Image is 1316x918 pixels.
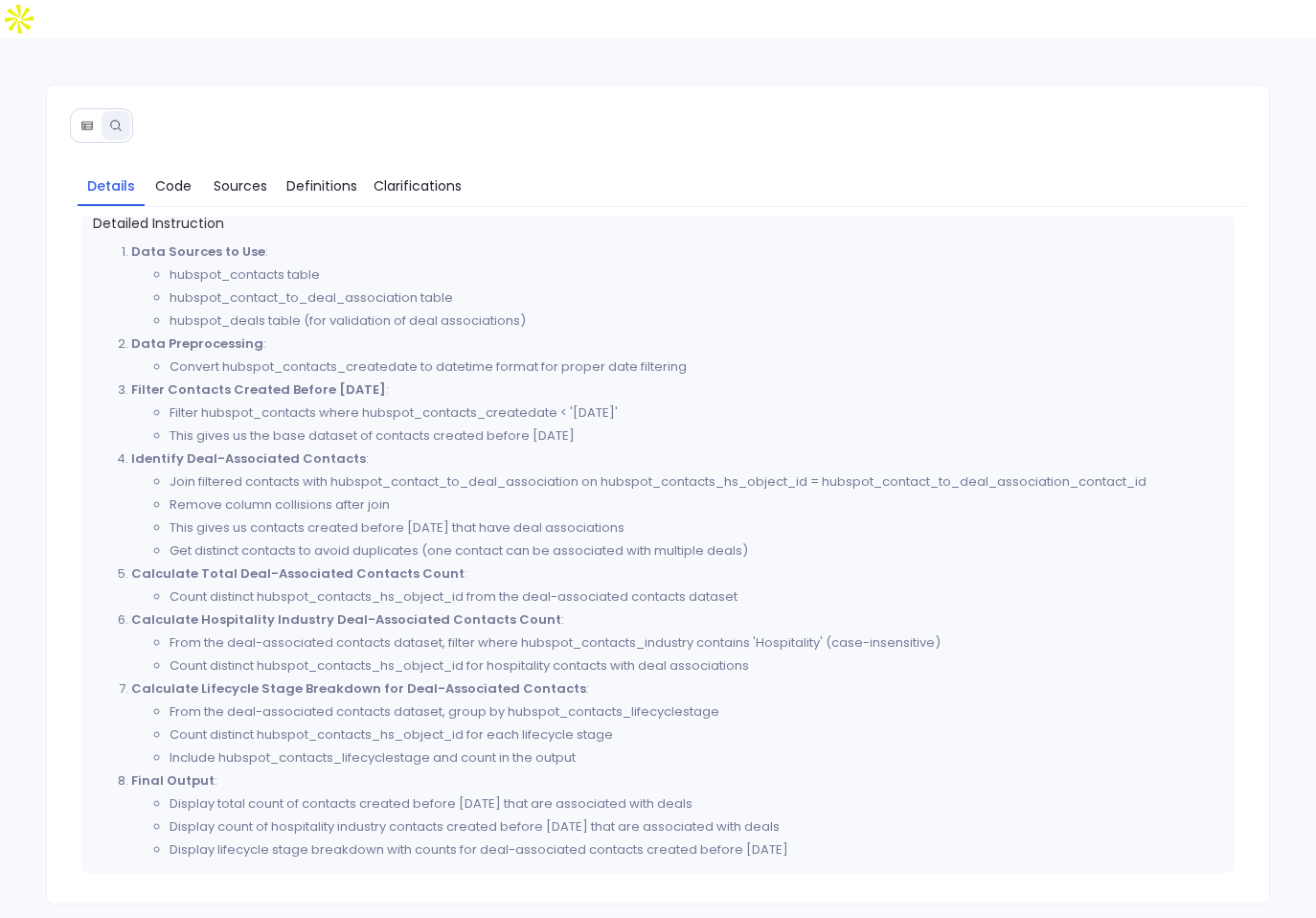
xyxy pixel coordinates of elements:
li: : [131,608,1223,677]
li: Display total count of contacts created before [DATE] that are associated with deals [170,792,1223,815]
li: Display count of hospitality industry contacts created before [DATE] that are associated with deals [170,815,1223,838]
li: hubspot_contacts table [170,264,1223,287]
span: Details [87,175,135,196]
span: Definitions [286,175,357,196]
li: This gives us the base dataset of contacts created before [DATE] [170,425,1223,448]
li: hubspot_contact_to_deal_association table [170,287,1223,310]
strong: Calculate Hospitality Industry Deal-Associated Contacts Count [131,610,561,629]
li: From the deal-associated contacts dataset, group by hubspot_contacts_lifecyclestage [170,700,1223,723]
li: hubspot_deals table (for validation of deal associations) [170,310,1223,333]
li: Count distinct hubspot_contacts_hs_object_id for each lifecycle stage [170,723,1223,746]
li: From the deal-associated contacts dataset, filter where hubspot_contacts_industry contains 'Hospi... [170,631,1223,654]
li: : [131,333,1223,379]
li: : [131,448,1223,562]
li: Get distinct contacts to avoid duplicates (one contact can be associated with multiple deals) [170,539,1223,562]
li: Join filtered contacts with hubspot_contact_to_deal_association on hubspot_contacts_hs_object_id ... [170,470,1223,493]
span: Detailed Instruction [93,214,1223,233]
li: : [131,562,1223,608]
li: Remove column collisions after join [170,493,1223,516]
li: : [131,241,1223,333]
strong: Identify Deal-Associated Contacts [131,449,366,468]
li: This gives us contacts created before [DATE] that have deal associations [170,516,1223,539]
strong: Calculate Total Deal-Associated Contacts Count [131,564,465,583]
strong: Data Sources to Use [131,242,265,261]
strong: Filter Contacts Created Before [DATE] [131,380,386,399]
li: Count distinct hubspot_contacts_hs_object_id from the deal-associated contacts dataset [170,585,1223,608]
li: Filter hubspot_contacts where hubspot_contacts_createdate < '[DATE]' [170,402,1223,425]
span: Sources [214,175,267,196]
li: Convert hubspot_contacts_createdate to datetime format for proper date filtering [170,356,1223,379]
li: : [131,769,1223,861]
strong: Data Preprocessing [131,334,263,353]
li: Include hubspot_contacts_lifecyclestage and count in the output [170,746,1223,769]
li: : [131,379,1223,448]
strong: Final Output [131,771,215,790]
span: Code [155,175,192,196]
li: Display lifecycle stage breakdown with counts for deal-associated contacts created before [DATE] [170,838,1223,861]
li: : [131,677,1223,769]
span: Clarifications [374,175,462,196]
strong: Calculate Lifecycle Stage Breakdown for Deal-Associated Contacts [131,679,586,698]
li: Count distinct hubspot_contacts_hs_object_id for hospitality contacts with deal associations [170,654,1223,677]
